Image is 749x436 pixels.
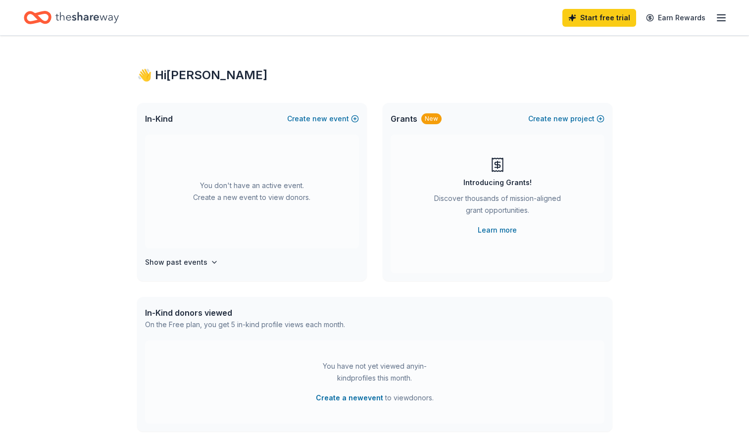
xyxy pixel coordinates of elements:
[137,67,612,83] div: 👋 Hi [PERSON_NAME]
[391,113,417,125] span: Grants
[145,319,345,331] div: On the Free plan, you get 5 in-kind profile views each month.
[313,360,437,384] div: You have not yet viewed any in-kind profiles this month.
[430,193,565,220] div: Discover thousands of mission-aligned grant opportunities.
[145,135,359,248] div: You don't have an active event. Create a new event to view donors.
[478,224,517,236] a: Learn more
[463,177,532,189] div: Introducing Grants!
[316,392,383,404] button: Create a newevent
[562,9,636,27] a: Start free trial
[287,113,359,125] button: Createnewevent
[312,113,327,125] span: new
[421,113,442,124] div: New
[553,113,568,125] span: new
[316,392,434,404] span: to view donors .
[145,307,345,319] div: In-Kind donors viewed
[145,256,218,268] button: Show past events
[145,113,173,125] span: In-Kind
[24,6,119,29] a: Home
[528,113,604,125] button: Createnewproject
[640,9,711,27] a: Earn Rewards
[145,256,207,268] h4: Show past events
